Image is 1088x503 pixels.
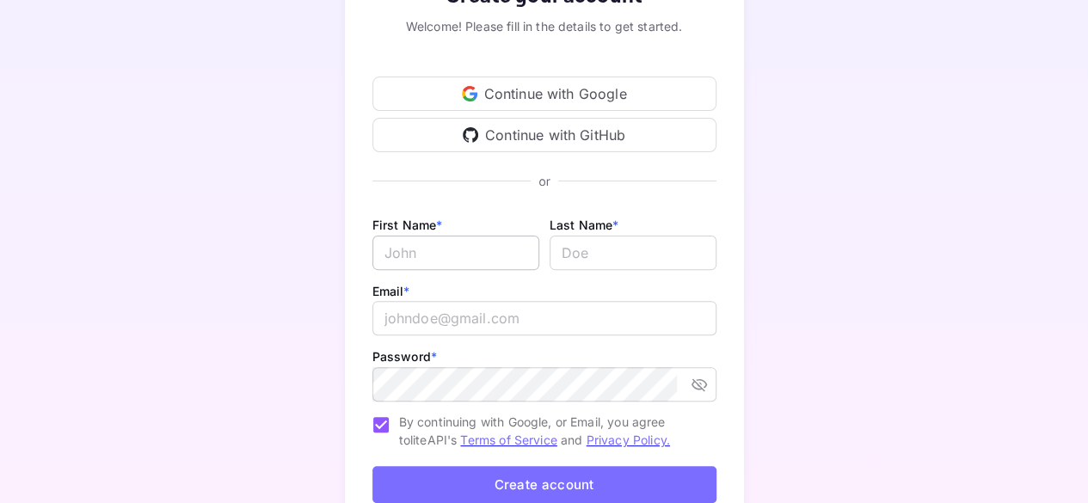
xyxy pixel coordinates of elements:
div: Welcome! Please fill in the details to get started. [372,17,716,35]
div: Continue with GitHub [372,118,716,152]
button: toggle password visibility [684,369,715,400]
label: Password [372,349,437,364]
input: John [372,236,539,270]
button: Create account [372,466,716,503]
input: johndoe@gmail.com [372,301,716,335]
span: By continuing with Google, or Email, you agree to liteAPI's and [399,413,703,449]
a: Privacy Policy. [587,432,670,447]
div: Continue with Google [372,77,716,111]
a: Terms of Service [460,432,556,447]
label: Email [372,284,410,298]
label: First Name [372,218,443,232]
label: Last Name [550,218,619,232]
input: Doe [550,236,716,270]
